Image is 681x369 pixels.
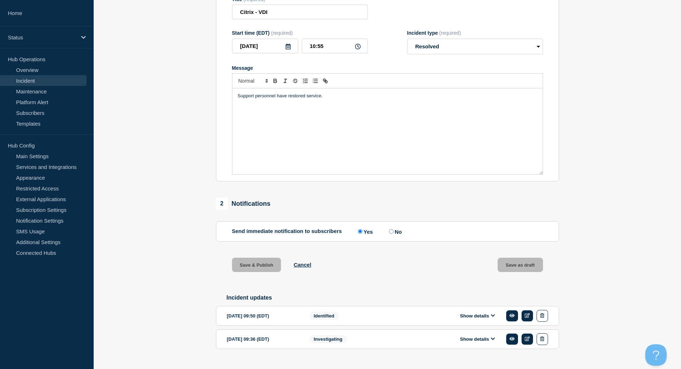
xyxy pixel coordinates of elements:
[458,313,497,319] button: Show details
[310,77,320,85] button: Toggle bulleted list
[232,65,543,71] div: Message
[356,228,373,235] label: Yes
[280,77,290,85] button: Toggle italic text
[232,88,543,174] div: Message
[227,333,298,345] div: [DATE] 09:36 (EDT)
[309,335,347,343] span: Investigating
[227,310,298,322] div: [DATE] 09:50 (EDT)
[439,30,461,36] span: (required)
[407,30,543,36] div: Incident type
[271,30,293,36] span: (required)
[645,344,667,366] iframe: Help Scout Beacon - Open
[293,262,311,268] button: Cancel
[232,258,281,272] button: Save & Publish
[238,93,537,99] p: Support personnel have restored service.
[232,39,298,53] input: YYYY-MM-DD
[216,198,271,210] div: Notifications
[232,228,543,235] div: Send immediate notification to subscribers
[387,228,402,235] label: No
[358,229,362,234] input: Yes
[232,5,368,19] input: Title
[389,229,394,234] input: No
[232,30,368,36] div: Start time (EDT)
[458,336,497,342] button: Show details
[235,77,270,85] span: Font size
[227,295,559,301] h2: Incident updates
[498,258,543,272] button: Save as draft
[320,77,330,85] button: Toggle link
[216,198,228,210] span: 2
[300,77,310,85] button: Toggle ordered list
[407,39,543,54] select: Incident type
[302,39,368,53] input: HH:MM
[290,77,300,85] button: Toggle strikethrough text
[232,228,342,235] p: Send immediate notification to subscribers
[8,34,77,40] p: Status
[270,77,280,85] button: Toggle bold text
[309,312,339,320] span: Identified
